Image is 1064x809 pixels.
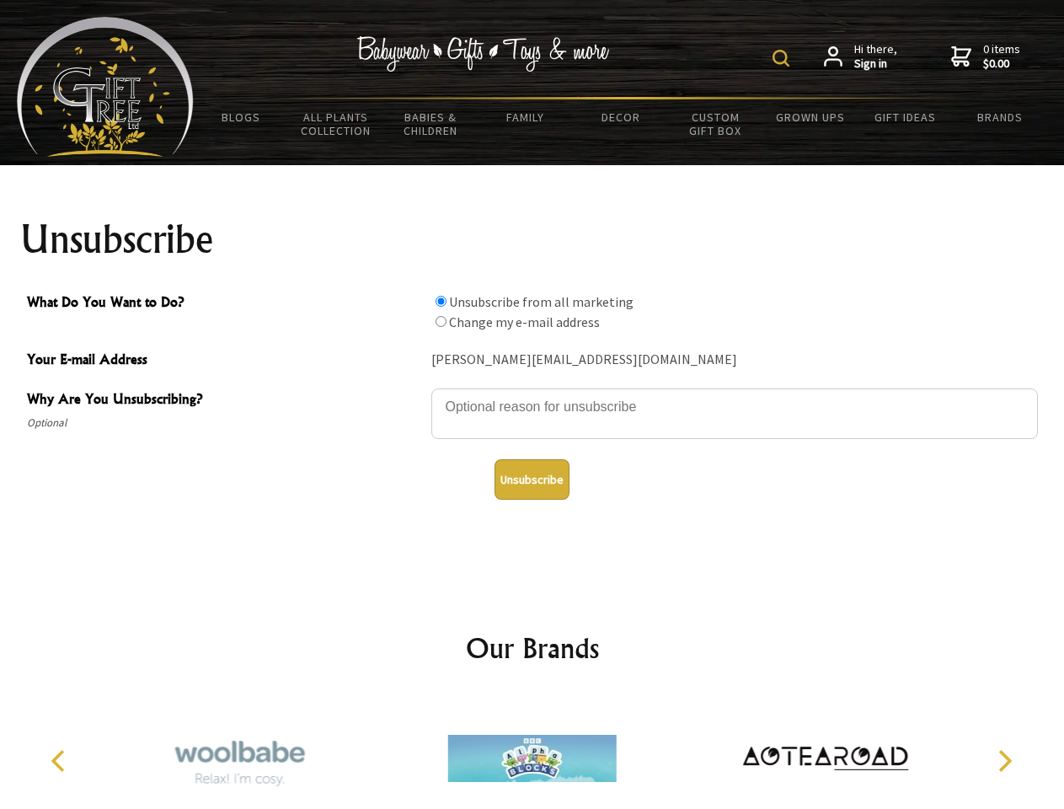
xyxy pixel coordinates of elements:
input: What Do You Want to Do? [436,296,446,307]
span: Why Are You Unsubscribing? [27,388,423,413]
label: Change my e-mail address [449,313,600,330]
a: Hi there,Sign in [824,42,897,72]
a: Custom Gift Box [668,99,763,148]
a: BLOGS [194,99,289,135]
span: Your E-mail Address [27,349,423,373]
span: 0 items [983,41,1020,72]
a: Gift Ideas [858,99,953,135]
a: Babies & Children [383,99,479,148]
a: Brands [953,99,1048,135]
button: Previous [42,742,79,780]
a: All Plants Collection [289,99,384,148]
h1: Unsubscribe [20,219,1045,260]
span: Hi there, [854,42,897,72]
a: Grown Ups [762,99,858,135]
a: Decor [573,99,668,135]
label: Unsubscribe from all marketing [449,293,634,310]
strong: Sign in [854,56,897,72]
img: Babywear - Gifts - Toys & more [357,36,610,72]
img: product search [773,50,789,67]
span: What Do You Want to Do? [27,292,423,316]
img: Babyware - Gifts - Toys and more... [17,17,194,157]
button: Unsubscribe [495,459,569,500]
a: Family [479,99,574,135]
input: What Do You Want to Do? [436,316,446,327]
a: 0 items$0.00 [951,42,1020,72]
textarea: Why Are You Unsubscribing? [431,388,1038,439]
span: Optional [27,413,423,433]
strong: $0.00 [983,56,1020,72]
div: [PERSON_NAME][EMAIL_ADDRESS][DOMAIN_NAME] [431,347,1038,373]
h2: Our Brands [34,628,1031,668]
button: Next [986,742,1023,780]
